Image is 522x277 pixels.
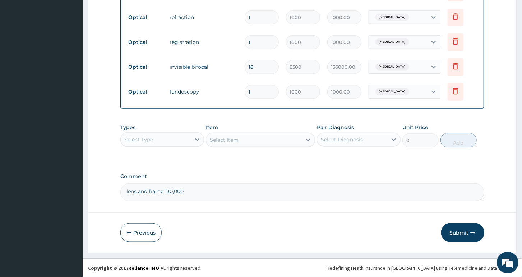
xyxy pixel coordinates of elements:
a: RelianceHMO [128,265,159,271]
button: Add [440,133,477,147]
label: Item [206,124,218,131]
span: [MEDICAL_DATA] [375,38,409,46]
span: [MEDICAL_DATA] [375,63,409,71]
button: Previous [120,223,162,242]
button: Submit [441,223,484,242]
td: invisible bifocal [166,60,241,74]
td: registration [166,35,241,49]
label: Unit Price [402,124,428,131]
td: Optical [125,36,166,49]
td: refraction [166,10,241,24]
td: Optical [125,60,166,74]
span: [MEDICAL_DATA] [375,14,409,21]
div: Select Type [124,136,153,143]
footer: All rights reserved. [83,259,522,277]
strong: Copyright © 2017 . [88,265,161,271]
td: Optical [125,85,166,99]
div: Select Diagnosis [321,136,363,143]
img: d_794563401_company_1708531726252_794563401 [13,36,29,54]
div: Minimize live chat window [118,4,135,21]
div: Redefining Heath Insurance in [GEOGRAPHIC_DATA] using Telemedicine and Data Science! [327,264,517,272]
label: Types [120,124,135,131]
td: fundoscopy [166,85,241,99]
span: We're online! [42,91,99,163]
div: Chat with us now [37,40,121,50]
td: Optical [125,11,166,24]
textarea: Type your message and hit 'Enter' [4,196,137,222]
span: [MEDICAL_DATA] [375,88,409,95]
label: Comment [120,173,484,180]
label: Pair Diagnosis [317,124,354,131]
